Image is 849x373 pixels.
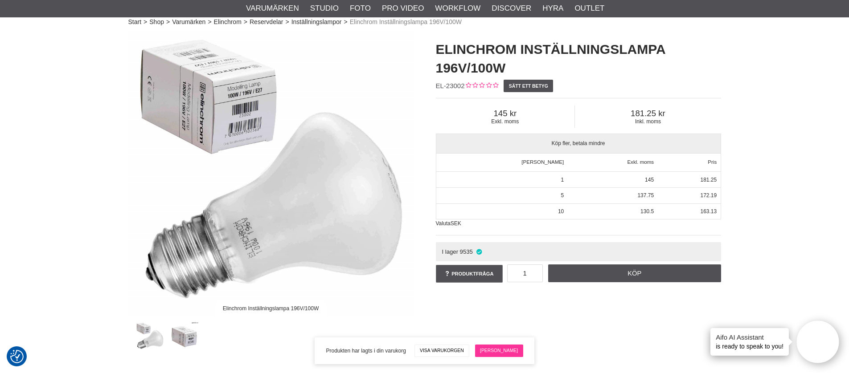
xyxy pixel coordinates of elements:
span: 9535 [460,248,473,255]
span: 181.25 [575,109,721,118]
a: Shop [149,17,164,27]
span: > [144,17,147,27]
h1: Elinchrom Inställningslampa 196V/100W [436,40,721,77]
a: Produktfråga [436,265,503,283]
a: Varumärken [172,17,205,27]
a: [PERSON_NAME] [475,345,523,357]
a: Visa varukorgen [414,345,469,357]
span: 181.25 [700,177,717,183]
a: Foto [350,3,371,14]
a: Pro Video [382,3,424,14]
span: Produkten har lagts i din varukorg [326,347,406,355]
span: 137.75 [637,192,654,199]
a: Hyra [542,3,563,14]
span: 172.19 [700,192,717,199]
span: > [344,17,348,27]
span: SEK [451,220,461,227]
a: Sätt ett betyg [504,80,553,92]
span: Inkl. moms [575,118,721,125]
span: 145 [436,109,575,118]
a: Reservdelar [250,17,283,27]
span: I lager [442,248,458,255]
img: Elinchrom Inställningslampa 196V/100W [128,31,414,316]
span: > [166,17,170,27]
button: Samtyckesinställningar [10,349,24,365]
div: is ready to speak to you! [710,328,789,356]
a: Outlet [574,3,604,14]
span: 145 [645,177,654,183]
span: 163.13 [700,208,717,215]
span: EL-23002 [436,82,465,89]
a: Varumärken [246,3,299,14]
a: Studio [310,3,339,14]
span: 130.5 [640,208,654,215]
a: Start [128,17,142,27]
h4: Aifo AI Assistant [716,332,783,342]
a: Discover [492,3,531,14]
a: Inställningslampor [291,17,342,27]
span: Elinchrom Inställningslampa 196V/100W [350,17,462,27]
span: > [244,17,247,27]
a: Elinchrom [214,17,242,27]
img: Revisit consent button [10,350,24,363]
span: Exkl. moms [436,118,575,125]
div: Elinchrom Inställningslampa 196V/100W [215,300,326,316]
span: 10 [558,208,564,215]
span: > [208,17,211,27]
span: [PERSON_NAME] [521,159,564,165]
span: Köp fler, betala mindre [436,134,721,153]
span: Valuta [436,220,451,227]
span: 5 [561,192,564,199]
div: Kundbetyg: 0 [465,81,498,91]
i: I lager [475,248,483,255]
a: Workflow [435,3,480,14]
span: 1 [561,177,564,183]
span: Pris [708,159,717,165]
span: Exkl. moms [627,159,654,165]
a: Köp [548,264,721,282]
span: > [285,17,289,27]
